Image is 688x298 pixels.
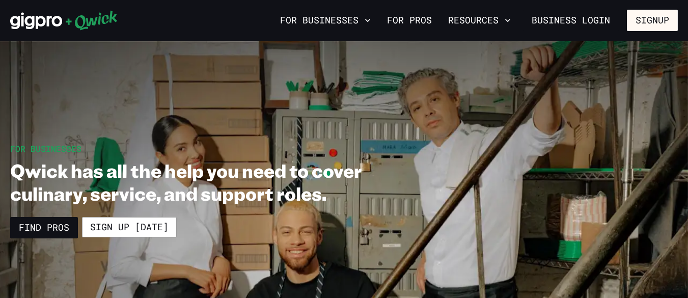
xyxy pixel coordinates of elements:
button: For Businesses [276,12,375,29]
a: Sign up [DATE] [82,217,177,237]
span: For Businesses [10,143,81,154]
a: For Pros [383,12,436,29]
h1: Qwick has all the help you need to cover culinary, service, and support roles. [10,159,411,205]
a: Business Login [523,10,619,31]
a: Find Pros [10,217,78,238]
button: Signup [627,10,678,31]
button: Resources [444,12,515,29]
